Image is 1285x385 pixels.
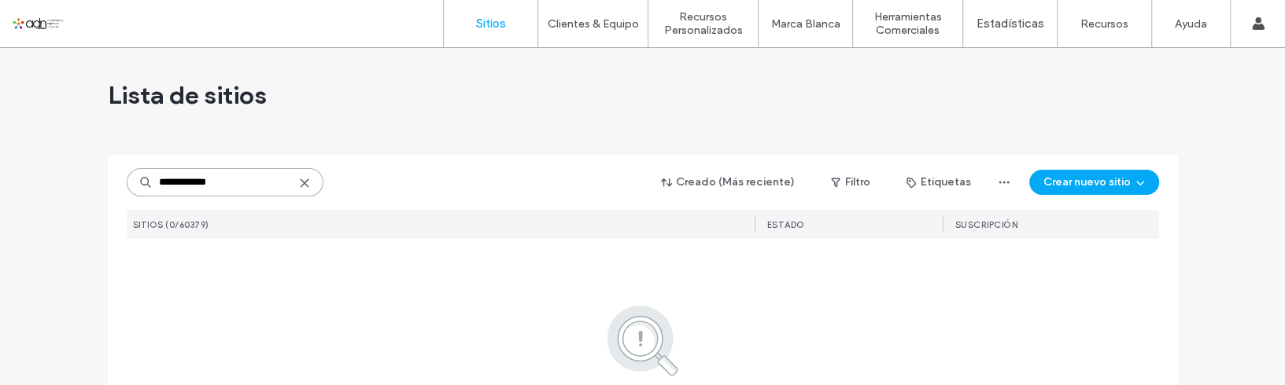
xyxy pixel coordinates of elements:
label: Ayuda [1175,17,1207,31]
span: Ayuda [34,11,77,25]
button: Etiquetas [892,170,985,195]
label: Recursos [1080,17,1128,31]
span: Lista de sitios [108,79,267,111]
span: Suscripción [955,219,1018,230]
label: Clientes & Equipo [548,17,639,31]
button: Creado (Más reciente) [648,170,809,195]
label: Recursos Personalizados [648,10,758,37]
button: Crear nuevo sitio [1029,170,1159,195]
img: search.svg [585,302,700,378]
span: ESTADO [767,219,805,230]
label: Estadísticas [977,16,1044,31]
span: SITIOS (0/60379) [133,219,209,230]
label: Sitios [476,16,506,31]
label: Herramientas Comerciales [853,10,962,37]
label: Marca Blanca [771,17,840,31]
button: Filtro [815,170,886,195]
